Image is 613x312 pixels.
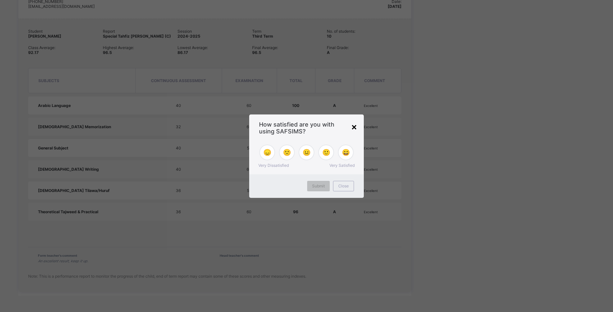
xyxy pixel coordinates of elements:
[312,183,325,188] span: Submit
[322,148,330,156] span: 🙂
[283,148,291,156] span: 🙁
[263,148,271,156] span: 😞
[342,148,350,156] span: 😄
[351,121,357,132] div: ×
[338,183,349,188] span: Close
[329,163,355,168] span: Very Satisfied
[303,148,311,156] span: 😐
[259,121,354,135] span: How satisfied are you with using SAFSIMS?
[258,163,289,168] span: Very Dissatisfied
